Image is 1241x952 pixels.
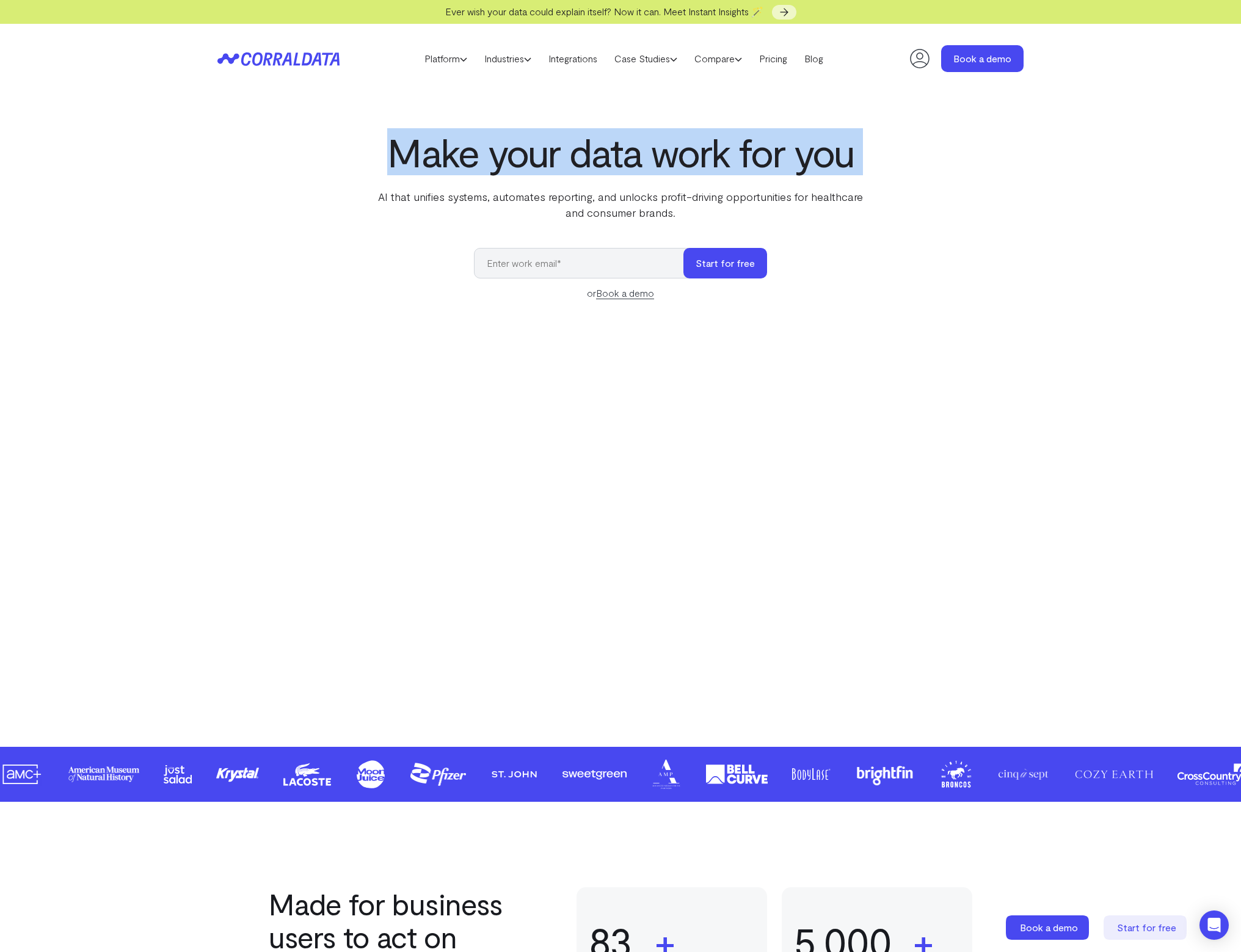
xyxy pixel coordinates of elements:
a: Blog [796,49,832,68]
span: Book a demo [1020,921,1078,933]
div: or [474,286,767,300]
span: Ever wish your data could explain itself? Now it can. Meet Instant Insights 🪄 [445,5,763,17]
a: Compare [686,49,751,68]
p: AI that unifies systems, automates reporting, and unlocks profit-driving opportunities for health... [371,189,870,220]
a: Pricing [751,49,796,68]
input: Enter work email* [474,248,696,278]
span: Start for free [1117,921,1176,933]
a: Integrations [540,49,606,68]
a: Start for free [1104,915,1189,940]
a: Industries [476,49,540,68]
h1: Make your data work for you [371,130,870,174]
a: Case Studies [606,49,686,68]
a: Book a demo [1006,915,1091,940]
div: Open Intercom Messenger [1199,910,1229,940]
button: Start for free [683,248,767,278]
a: Book a demo [941,45,1024,72]
a: Platform [416,49,476,68]
a: Book a demo [596,287,654,299]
